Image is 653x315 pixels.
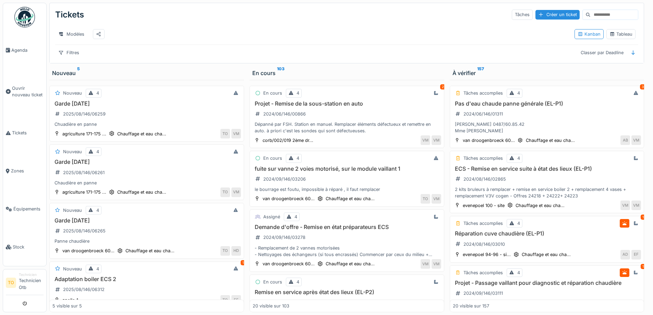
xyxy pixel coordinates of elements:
div: 20 visible sur 157 [453,303,489,309]
div: AB [620,135,630,145]
div: Chauffage et eau cha... [117,189,166,195]
div: Tableau [609,31,632,37]
div: VM [231,187,241,197]
div: Chauffage et eau cha... [326,261,375,267]
li: TO [6,278,16,288]
div: 2025/08/146/06265 [63,228,106,234]
div: Nouveau [63,266,82,272]
div: corb/002/019 2ème dr... [263,137,313,144]
div: 2024/09/146/03278 [263,234,305,241]
a: Ouvrir nouveau ticket [3,69,46,114]
span: Tickets [12,130,44,136]
div: 2024/09/146/03206 [263,176,306,182]
div: En cours [263,90,282,96]
span: Ouvrir nouveau ticket [12,85,44,98]
span: Équipements [13,206,44,212]
div: Tâches accomplies [463,155,503,161]
div: 1 [641,215,645,220]
div: Tâches accomplies [463,269,503,276]
div: VM [631,135,641,145]
div: van droogenbroeck 60... [263,261,315,267]
div: - Remplacement de 2 vannes motorisées - Nettoyages des échangeurs (si tous encrassés) Commencer p... [253,245,441,258]
div: Créer un ticket [535,10,580,19]
h3: Projet - Passage vaillant pour diagnostic et réparation chaudière [453,280,641,286]
h3: fuite sur vanne 2 voies motorisé, sur le module vaillant 1 [253,166,441,172]
div: Nouveau [63,90,82,96]
div: VM [432,259,441,269]
div: 4 [96,90,99,96]
div: Tâches accomplies [463,220,503,227]
a: TO TechnicienTechnicien Otb [6,272,44,295]
li: Technicien Otb [19,272,44,293]
div: Chauffage et eau cha... [326,195,375,202]
div: Panne chaudière [52,238,241,244]
div: VM [620,201,630,210]
div: agriculture 171-175 ... [62,131,106,137]
div: En cours [252,69,442,77]
a: Équipements [3,190,46,228]
div: Chaudière en panne [52,180,241,186]
div: TO [220,129,230,138]
div: Tâches [512,10,533,20]
sup: 5 [77,69,80,77]
div: Filtres [55,48,82,58]
div: 2024/06/146/01311 [463,111,503,117]
div: 4 [517,220,520,227]
div: 2 [440,84,446,89]
div: 2024/08/146/03010 [463,241,505,247]
div: Dépanné par FSH. Station en manuel. Remplacer éléments défectueux et remettre en auto. à priori c... [253,121,441,134]
div: 4 [517,90,520,96]
div: TO [421,194,430,204]
div: Chauffage et eau cha... [522,251,571,258]
div: VM [421,259,430,269]
div: 1 [241,260,245,265]
div: Technicien [19,272,44,277]
div: 4 [96,266,99,272]
div: [PERSON_NAME] 0487/60.85.42 Mme [PERSON_NAME] [453,121,641,134]
h3: ECS - Remise en service suite à état des lieux (EL-P1) [453,166,641,172]
div: VM [421,135,430,145]
div: 4 [517,269,520,276]
div: VM [432,194,441,204]
div: Modèles [55,29,87,39]
div: 2025/08/146/06312 [63,286,105,293]
div: En cours [263,155,282,161]
div: Nouveau [52,69,241,77]
a: Stock [3,228,46,266]
div: apollo 1 [62,297,78,303]
div: 2024/06/146/00866 [263,111,306,117]
h3: Remise en service après état des lieux (EL-P2) [253,289,441,295]
a: Zones [3,152,46,190]
div: 4 [297,90,299,96]
div: 2024/08/146/02865 [463,176,506,182]
div: Chuadière en panne [52,121,241,128]
div: 2 kits bruleurs à remplacer + remise en service boiler 2 + remplacement 4 vases + remplacement V3... [453,186,641,199]
div: evenepoel 94-96 - si... [463,251,511,258]
div: HD [231,246,241,256]
div: En cours [263,279,282,285]
div: Nouveau [63,207,82,214]
sup: 157 [477,69,484,77]
div: Chauffage et eau cha... [516,202,565,209]
a: Agenda [3,31,46,69]
span: Zones [11,168,44,174]
div: 5 visible sur 5 [52,303,82,309]
a: Tickets [3,114,46,152]
div: EF [631,250,641,259]
div: Classer par Deadline [578,48,627,58]
div: 4 [517,155,520,161]
div: Tâches accomplies [463,90,503,96]
div: Tickets [55,6,84,24]
div: Chauffage et eau cha... [117,131,166,137]
div: 2024/09/146/03111 [463,290,503,296]
h3: Réparation cuve chaudière (EL-P1) [453,230,641,237]
div: 4 [297,155,299,161]
h3: Pas d'eau chaude panne générale (EL-P1) [453,100,641,107]
div: 4 [297,279,299,285]
div: 2025/08/146/06261 [63,169,105,176]
h3: Garde [DATE] [52,159,241,165]
div: AD [620,250,630,259]
h3: Projet - Remise de la sous-station en auto [253,100,441,107]
sup: 103 [277,69,285,77]
div: van droogenbroeck 60... [263,195,315,202]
